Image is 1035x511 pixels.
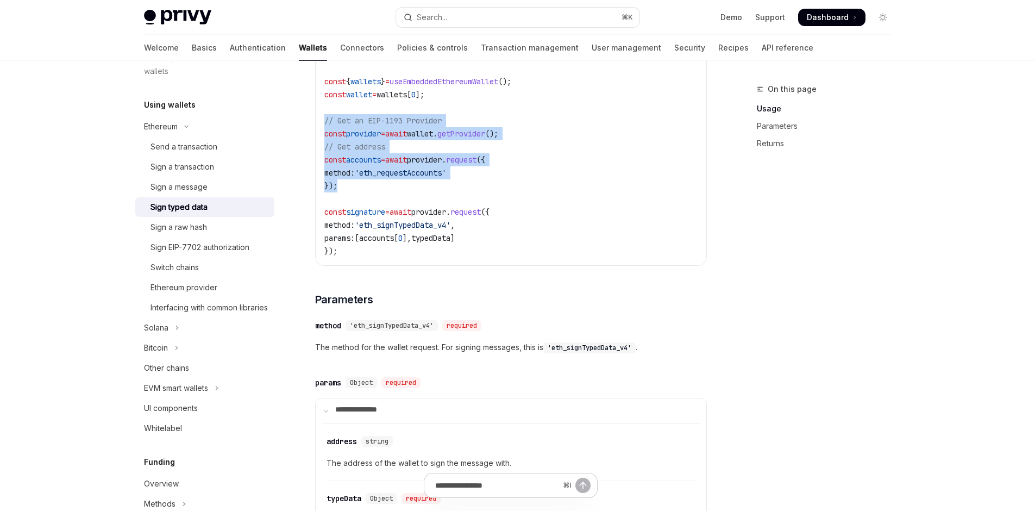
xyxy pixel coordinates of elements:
[135,157,274,177] a: Sign a transaction
[350,77,381,86] span: wallets
[416,90,424,99] span: ];
[324,220,355,230] span: method:
[355,233,359,243] span: [
[150,221,207,234] div: Sign a raw hash
[135,117,274,136] button: Toggle Ethereum section
[144,10,211,25] img: light logo
[390,207,411,217] span: await
[381,155,385,165] span: =
[481,35,579,61] a: Transaction management
[135,474,274,494] a: Overview
[135,398,274,418] a: UI components
[299,35,327,61] a: Wallets
[718,35,749,61] a: Recipes
[135,238,274,257] a: Sign EIP-7702 authorization
[407,90,411,99] span: [
[394,233,398,243] span: [
[144,35,179,61] a: Welcome
[442,320,481,331] div: required
[346,77,350,86] span: {
[324,129,346,139] span: const
[144,497,175,510] div: Methods
[381,129,385,139] span: =
[150,160,214,173] div: Sign a transaction
[135,378,274,398] button: Toggle EVM smart wallets section
[446,207,450,217] span: .
[417,11,447,24] div: Search...
[144,402,198,415] div: UI components
[144,362,189,375] div: Other chains
[807,12,849,23] span: Dashboard
[150,140,217,153] div: Send a transaction
[324,168,355,178] span: method:
[135,338,274,358] button: Toggle Bitcoin section
[144,422,182,435] div: Whitelabel
[192,35,217,61] a: Basics
[315,292,373,307] span: Parameters
[407,129,433,139] span: wallet
[135,318,274,338] button: Toggle Solana section
[144,341,168,354] div: Bitcoin
[476,155,485,165] span: ({
[390,77,498,86] span: useEmbeddedEthereumWallet
[381,377,421,388] div: required
[340,35,384,61] a: Connectors
[768,83,817,96] span: On this page
[150,201,208,214] div: Sign typed data
[324,142,385,152] span: // Get address
[150,241,249,254] div: Sign EIP-7702 authorization
[135,419,274,438] a: Whitelabel
[543,342,636,353] code: 'eth_signTypedData_v4'
[346,129,381,139] span: provider
[350,378,373,387] span: Object
[135,278,274,297] a: Ethereum provider
[150,281,217,294] div: Ethereum provider
[385,129,407,139] span: await
[592,35,661,61] a: User management
[398,233,403,243] span: 0
[324,207,346,217] span: const
[144,120,178,133] div: Ethereum
[315,320,341,331] div: method
[435,473,559,497] input: Ask a question...
[346,90,372,99] span: wallet
[433,129,437,139] span: .
[498,77,511,86] span: ();
[798,9,865,26] a: Dashboard
[366,437,388,446] span: string
[381,77,385,86] span: }
[144,382,208,395] div: EVM smart wallets
[135,137,274,157] a: Send a transaction
[407,155,442,165] span: provider
[150,261,199,274] div: Switch chains
[485,129,498,139] span: ();
[135,177,274,197] a: Sign a message
[411,207,446,217] span: provider
[135,217,274,237] a: Sign a raw hash
[437,129,485,139] span: getProvider
[397,35,468,61] a: Policies & controls
[450,207,481,217] span: request
[230,35,286,61] a: Authentication
[355,168,446,178] span: 'eth_requestAccounts'
[324,116,442,126] span: // Get an EIP-1193 Provider
[450,233,455,243] span: ]
[411,233,450,243] span: typedData
[757,100,900,117] a: Usage
[377,90,407,99] span: wallets
[411,90,416,99] span: 0
[135,298,274,317] a: Interfacing with common libraries
[674,35,705,61] a: Security
[372,90,377,99] span: =
[327,436,357,447] div: address
[396,8,639,27] button: Open search
[144,98,196,111] h5: Using wallets
[575,478,591,493] button: Send message
[355,220,450,230] span: 'eth_signTypedData_v4'
[144,477,179,490] div: Overview
[324,90,346,99] span: const
[622,13,633,22] span: ⌘ K
[315,341,707,354] span: The method for the wallet request. For signing messages, this is .
[762,35,813,61] a: API reference
[144,456,175,469] h5: Funding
